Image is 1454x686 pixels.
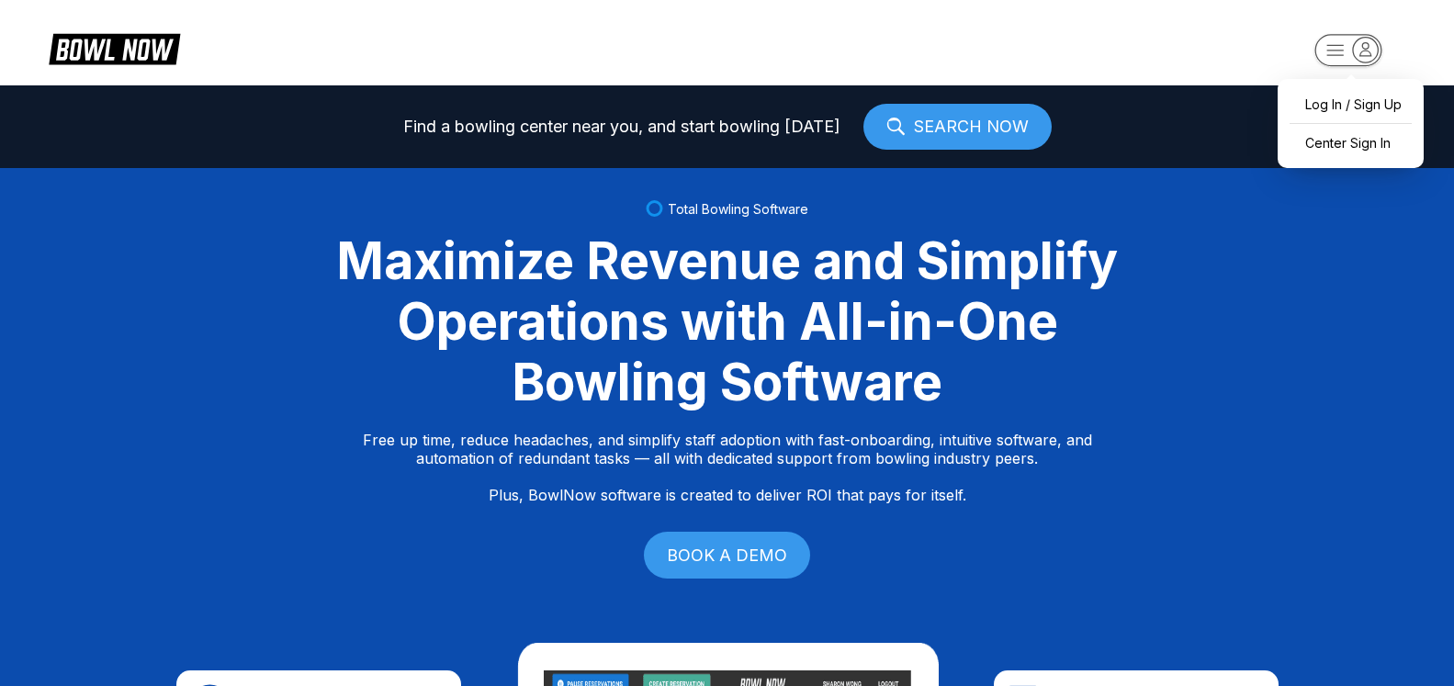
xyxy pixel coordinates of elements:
span: Find a bowling center near you, and start bowling [DATE] [403,118,840,136]
div: Maximize Revenue and Simplify Operations with All-in-One Bowling Software [314,231,1141,412]
a: SEARCH NOW [863,104,1052,150]
a: BOOK A DEMO [644,532,810,579]
a: Log In / Sign Up [1287,88,1415,120]
a: Center Sign In [1287,127,1415,159]
span: Total Bowling Software [668,201,808,217]
p: Free up time, reduce headaches, and simplify staff adoption with fast-onboarding, intuitive softw... [363,431,1092,504]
